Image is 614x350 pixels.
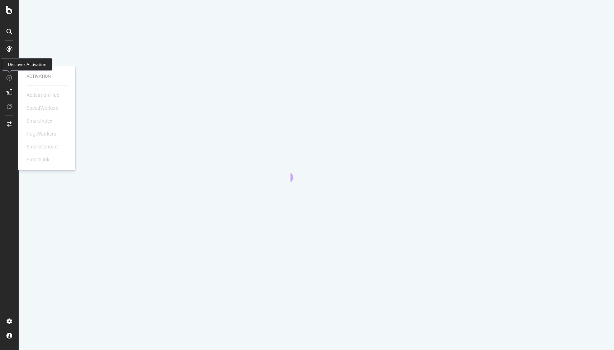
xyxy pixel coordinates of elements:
div: SmartLink [27,156,49,163]
div: Discover Activation [2,58,52,71]
div: SmartContent [27,143,58,150]
div: Activation [27,74,67,80]
div: SpeedWorkers [27,104,58,112]
div: Activation Hub [27,91,60,99]
div: SmartIndex [27,117,52,124]
div: animation [291,156,342,182]
div: PageWorkers [27,130,56,137]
